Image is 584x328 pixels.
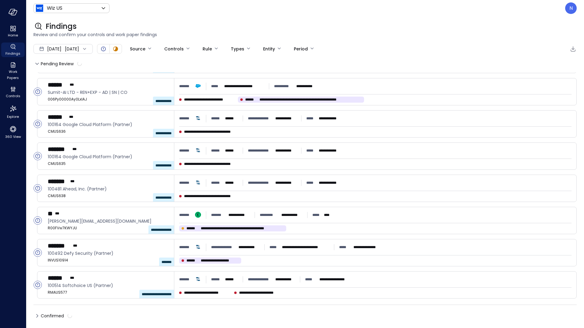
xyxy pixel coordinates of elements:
[4,69,22,81] span: Work Papers
[48,121,169,128] span: 100164 Google Cloud Platform (Partner)
[33,184,42,193] div: Open
[48,186,169,192] span: 100481 Ahead, Inc. (Partner)
[48,257,169,263] span: INVUS10914
[100,45,107,53] div: Open
[48,96,169,102] span: 006Py00000Ay0LxIAJ
[33,120,42,128] div: Open
[565,2,577,14] div: Noy Vadai
[294,44,308,54] div: Period
[48,128,169,135] span: CMUS636
[67,313,73,319] span: calculating...
[36,5,43,12] img: Icon
[33,216,42,225] div: Open
[48,193,169,199] span: CMUS638
[46,22,77,31] span: Findings
[5,50,20,56] span: Findings
[1,103,25,120] div: Explore
[1,124,25,140] div: 360 View
[48,289,169,296] span: RMAUS577
[1,24,25,39] div: Home
[8,32,18,38] span: Home
[1,43,25,57] div: Findings
[48,218,169,224] span: francisco.matos@wiz.io
[48,161,169,167] span: CMUS635
[48,89,169,96] span: Sumit-AI LTD - REN+EXP - AD | SN | CO
[33,248,42,257] div: Open
[41,311,72,321] span: Confirmed
[6,93,20,99] span: Controls
[231,44,244,54] div: Types
[569,5,573,12] p: N
[47,46,61,52] span: [DATE]
[1,85,25,100] div: Controls
[130,44,145,54] div: Source
[112,45,119,53] div: In Progress
[48,282,169,289] span: 100514 Softchoice US (Partner)
[33,87,42,96] div: Open
[47,5,62,12] p: Wiz US
[33,152,42,160] div: Open
[203,44,212,54] div: Rule
[48,153,169,160] span: 100164 Google Cloud Platform (Partner)
[164,44,184,54] div: Controls
[48,225,169,231] span: R00FVw7KWYJU
[48,250,169,257] span: 100492 Defy Security (Partner)
[33,281,42,289] div: Open
[5,134,21,140] span: 360 View
[77,61,82,67] span: calculating...
[263,44,275,54] div: Entity
[7,114,19,120] span: Explore
[41,59,82,69] span: Pending Review
[33,31,577,38] span: Review and confirm your controls and work paper findings
[1,61,25,81] div: Work Papers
